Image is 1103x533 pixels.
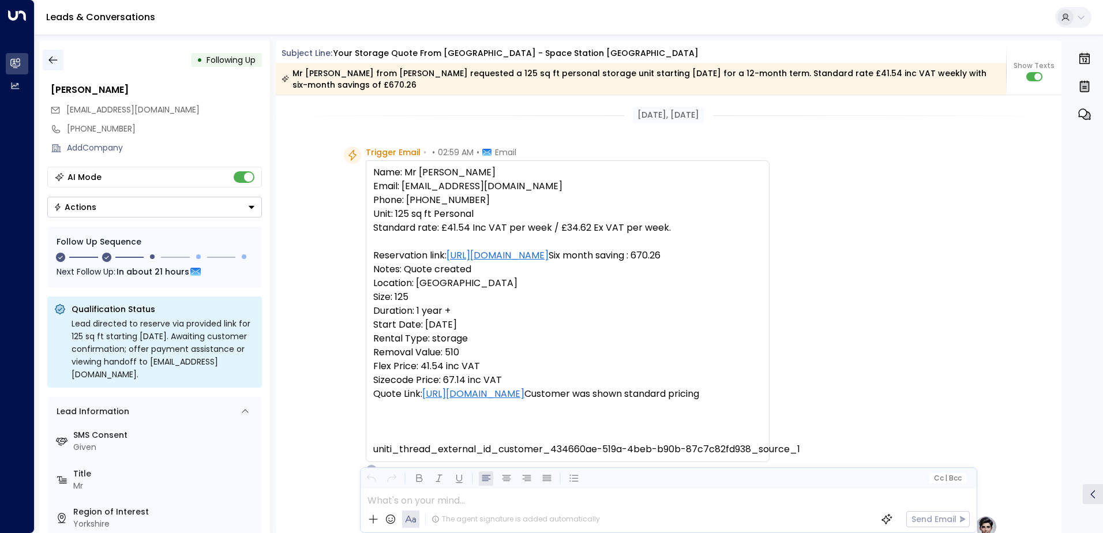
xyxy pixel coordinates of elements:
div: O [366,464,377,476]
span: 02:59 AM [438,147,474,158]
div: Given [73,441,257,453]
span: Trigger Email [366,147,421,158]
button: Actions [47,197,262,217]
div: [PERSON_NAME] [51,83,262,97]
span: • [477,147,479,158]
div: AI Mode [67,171,102,183]
a: [URL][DOMAIN_NAME] [447,249,549,262]
label: Region of Interest [73,506,257,518]
span: [EMAIL_ADDRESS][DOMAIN_NAME] [66,104,200,115]
span: Email [495,147,516,158]
div: Mr [PERSON_NAME] from [PERSON_NAME] requested a 125 sq ft personal storage unit starting [DATE] f... [282,67,1000,91]
div: Follow Up Sequence [57,236,253,248]
span: | [945,474,947,482]
div: • [197,50,202,70]
span: Following Up [207,54,256,66]
span: Kevinhall269@hotmail.com [66,104,200,116]
div: Actions [54,202,96,212]
button: Cc|Bcc [929,473,966,484]
div: Your storage quote from [GEOGRAPHIC_DATA] - Space Station [GEOGRAPHIC_DATA] [333,47,699,59]
div: Lead directed to reserve via provided link for 125 sq ft starting [DATE]. Awaiting customer confi... [72,317,255,381]
span: • [432,147,435,158]
button: Undo [364,471,378,486]
label: Title [73,468,257,480]
div: [PHONE_NUMBER] [67,123,262,135]
span: Show Texts [1014,61,1055,71]
a: Leads & Conversations [46,10,155,24]
div: Mr [73,480,257,492]
button: Redo [384,471,399,486]
span: • [423,147,426,158]
a: [URL][DOMAIN_NAME] [422,387,524,401]
div: Next Follow Up: [57,265,253,278]
div: Lead Information [52,406,129,418]
div: [DATE], [DATE] [633,107,704,123]
div: The agent signature is added automatically [432,514,600,524]
div: AddCompany [67,142,262,154]
p: Qualification Status [72,303,255,315]
span: In about 21 hours [117,265,189,278]
span: Subject Line: [282,47,332,59]
label: SMS Consent [73,429,257,441]
pre: Name: Mr [PERSON_NAME] Email: [EMAIL_ADDRESS][DOMAIN_NAME] Phone: [PHONE_NUMBER] Unit: 125 sq ft ... [373,166,762,456]
div: Yorkshire [73,518,257,530]
span: Cc Bcc [933,474,961,482]
div: Button group with a nested menu [47,197,262,217]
